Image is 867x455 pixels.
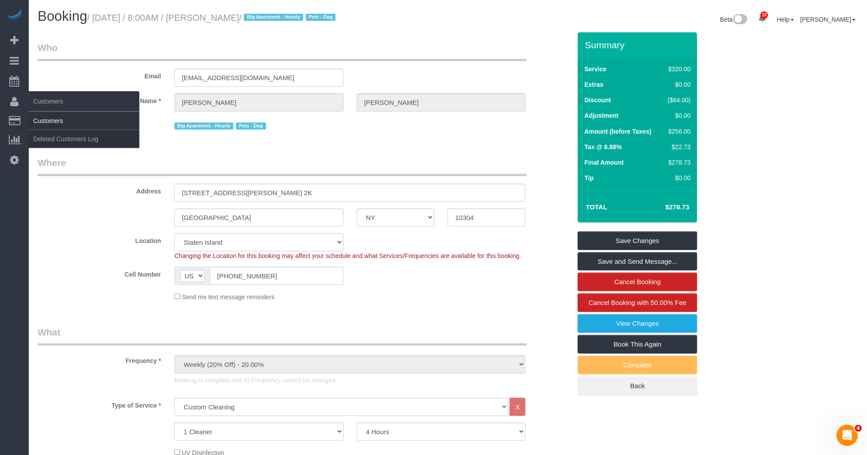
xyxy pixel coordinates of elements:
[31,353,168,365] label: Frequency *
[586,203,608,211] strong: Total
[761,12,768,19] span: 10
[733,14,747,26] img: New interface
[38,156,527,176] legend: Where
[639,204,689,211] h4: $278.73
[306,14,336,21] span: Pets - Dog
[665,96,691,104] div: ($64.00)
[665,80,691,89] div: $0.00
[665,158,691,167] div: $278.73
[31,398,168,410] label: Type of Service *
[174,208,344,227] input: City
[38,41,527,61] legend: Who
[448,208,526,227] input: Zip Code
[837,425,858,446] iframe: Intercom live chat
[357,93,526,112] input: Last Name
[855,425,862,432] span: 4
[182,293,275,301] span: Send me text message reminders
[174,252,521,259] span: Changing the Location for this booking may affect your schedule and what Services/Frequencies are...
[777,16,794,23] a: Help
[210,267,344,285] input: Cell Number
[584,111,619,120] label: Adjustment
[174,69,344,87] input: Email
[665,143,691,151] div: $22.73
[29,112,139,148] ul: Customers
[174,93,344,112] input: First Name
[578,273,697,291] a: Cancel Booking
[29,91,139,112] span: Customers
[578,252,697,271] a: Save and Send Message...
[584,96,611,104] label: Discount
[31,233,168,245] label: Location
[236,123,266,130] span: Pets - Dog
[754,9,771,28] a: 10
[585,40,693,50] h3: Summary
[244,14,303,21] span: Big Apartment - Hourly
[584,174,594,182] label: Tip
[578,377,697,395] a: Back
[665,65,691,73] div: $320.00
[5,9,23,21] img: Automaid Logo
[665,174,691,182] div: $0.00
[584,143,622,151] label: Tax @ 8.88%
[578,293,697,312] a: Cancel Booking with 50.00% Fee
[38,326,527,346] legend: What
[31,184,168,196] label: Address
[239,13,338,23] span: /
[720,16,748,23] a: Beta
[174,123,233,130] span: Big Apartment - Hourly
[578,314,697,333] a: View Changes
[589,299,687,306] span: Cancel Booking with 50.00% Fee
[87,13,338,23] small: / [DATE] / 8:00AM / [PERSON_NAME]
[584,80,604,89] label: Extras
[801,16,856,23] a: [PERSON_NAME]
[584,158,624,167] label: Final Amount
[174,376,526,385] p: Booking is complete and its Frequency cannot be changed
[584,65,607,73] label: Service
[665,127,691,136] div: $256.00
[38,8,87,24] span: Booking
[29,112,139,130] a: Customers
[665,111,691,120] div: $0.00
[31,69,168,81] label: Email
[578,231,697,250] a: Save Changes
[31,267,168,279] label: Cell Number
[29,130,139,148] a: Deleted Customers Log
[584,127,651,136] label: Amount (before Taxes)
[578,335,697,354] a: Book This Again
